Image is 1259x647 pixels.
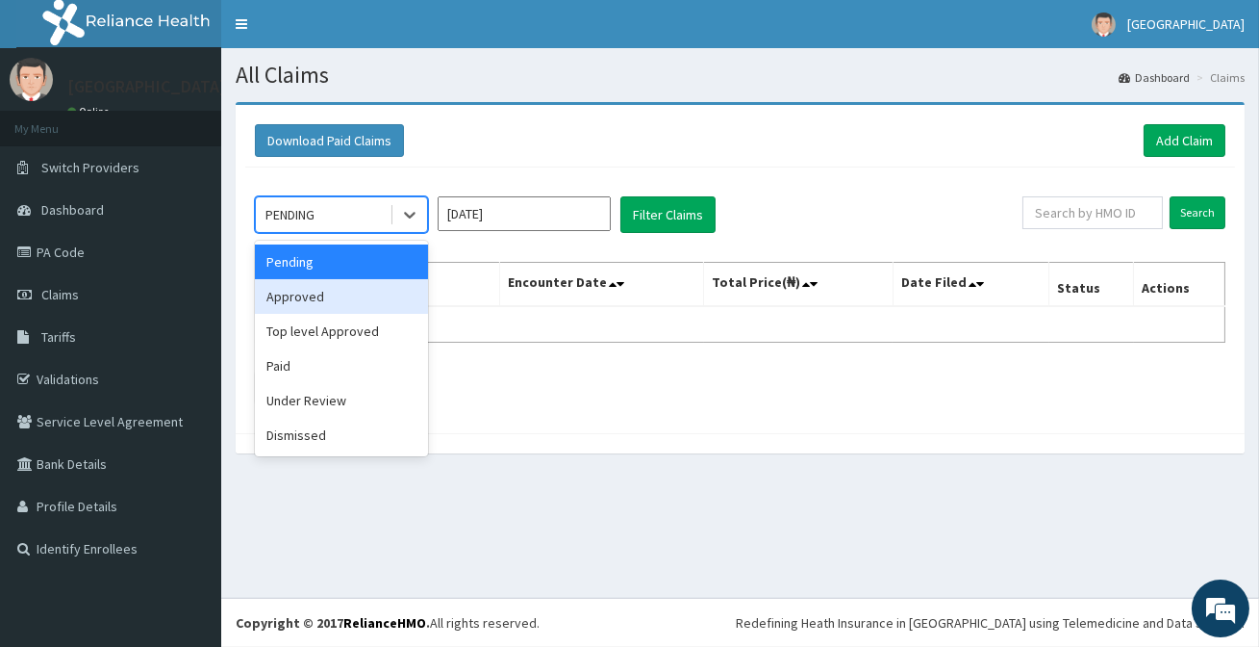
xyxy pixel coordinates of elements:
[41,201,104,219] span: Dashboard
[67,78,226,95] p: [GEOGRAPHIC_DATA]
[1127,15,1245,33] span: [GEOGRAPHIC_DATA]
[893,263,1049,307] th: Date Filed
[620,196,716,233] button: Filter Claims
[1022,196,1163,229] input: Search by HMO ID
[704,263,894,307] th: Total Price(₦)
[1192,69,1245,86] li: Claims
[41,159,139,176] span: Switch Providers
[255,383,428,418] div: Under Review
[236,63,1245,88] h1: All Claims
[255,314,428,349] div: Top level Approved
[221,598,1259,647] footer: All rights reserved.
[1092,13,1116,37] img: User Image
[255,418,428,453] div: Dismissed
[499,263,703,307] th: Encounter Date
[438,196,611,231] input: Select Month and Year
[736,613,1245,633] div: Redefining Heath Insurance in [GEOGRAPHIC_DATA] using Telemedicine and Data Science!
[255,245,428,279] div: Pending
[1049,263,1134,307] th: Status
[343,614,426,632] a: RelianceHMO
[1170,196,1225,229] input: Search
[1144,124,1225,157] a: Add Claim
[1134,263,1225,307] th: Actions
[255,279,428,314] div: Approved
[67,105,113,118] a: Online
[10,58,53,101] img: User Image
[41,328,76,346] span: Tariffs
[1119,69,1190,86] a: Dashboard
[265,205,315,224] div: PENDING
[236,614,430,632] strong: Copyright © 2017 .
[255,124,404,157] button: Download Paid Claims
[255,349,428,383] div: Paid
[41,286,79,303] span: Claims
